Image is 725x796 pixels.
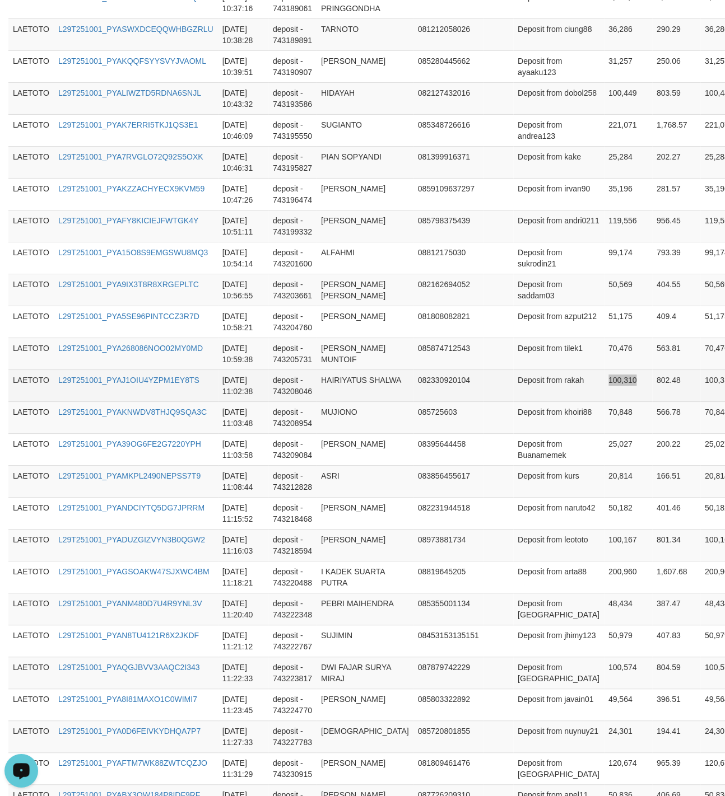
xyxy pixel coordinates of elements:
td: LAETOTO [8,18,54,50]
td: 119,556 [604,209,652,241]
td: 1,768.57 [652,114,700,146]
td: 801.34 [652,528,700,560]
td: deposit - 743209084 [268,433,317,465]
td: deposit - 743222767 [268,624,317,656]
td: Deposit from andri0211 [513,209,604,241]
td: deposit - 743196474 [268,177,317,209]
td: Deposit from azput212 [513,305,604,337]
td: deposit - 743204760 [268,305,317,337]
td: [PERSON_NAME] [PERSON_NAME] [317,273,413,305]
td: Deposit from ayaaku123 [513,50,604,82]
td: [PERSON_NAME] [317,433,413,465]
td: 387.47 [652,592,700,624]
td: 0859109637297 [413,177,483,209]
td: 793.39 [652,241,700,273]
td: LAETOTO [8,433,54,465]
td: HAIRIYATUS SHALWA [317,369,413,401]
a: L29T251001_PYA8I81MAXO1C0WIMI7 [58,694,197,703]
td: 08819645205 [413,560,483,592]
button: Open LiveChat chat widget [4,4,38,38]
td: deposit - 743227783 [268,720,317,752]
a: L29T251001_PYAMKPL2490NEPSS7T9 [58,471,201,480]
td: LAETOTO [8,177,54,209]
td: LAETOTO [8,146,54,177]
td: I KADEK SUARTA PUTRA [317,560,413,592]
td: DWI FAJAR SURYA MIRAJ [317,656,413,688]
td: 085725603 [413,401,483,433]
td: [PERSON_NAME] [317,209,413,241]
td: LAETOTO [8,497,54,528]
td: 100,574 [604,656,652,688]
td: 25,027 [604,433,652,465]
td: [DATE] 10:47:26 [218,177,268,209]
td: Deposit from [GEOGRAPHIC_DATA] [513,752,604,784]
td: 166.51 [652,465,700,497]
a: L29T251001_PYANDCIYTQ5DG7JPRRM [58,503,205,512]
td: 081399916371 [413,146,483,177]
td: 401.46 [652,497,700,528]
a: L29T251001_PYAQGJBVV3AAQC2I343 [58,662,200,671]
td: Deposit from leototo [513,528,604,560]
td: [DATE] 10:43:32 [218,82,268,114]
td: 081212058026 [413,18,483,50]
a: L29T251001_PYALIWZTD5RDNA6SNJL [58,88,201,97]
td: deposit - 743218594 [268,528,317,560]
td: 1,607.68 [652,560,700,592]
td: 409.4 [652,305,700,337]
a: L29T251001_PYA268086NOO02MY0MD [58,343,203,352]
td: [DATE] 11:15:52 [218,497,268,528]
td: 281.57 [652,177,700,209]
td: 082231944518 [413,497,483,528]
td: [DATE] 10:54:14 [218,241,268,273]
td: [DATE] 11:03:58 [218,433,268,465]
td: 202.27 [652,146,700,177]
td: TARNOTO [317,18,413,50]
td: 24,301 [604,720,652,752]
td: 120,674 [604,752,652,784]
td: 290.29 [652,18,700,50]
td: Deposit from andrea123 [513,114,604,146]
td: 082162694052 [413,273,483,305]
a: L29T251001_PYA39OG6FE2G7220YPH [58,439,201,448]
td: LAETOTO [8,592,54,624]
a: L29T251001_PYAN8TU4121R6X2JKDF [58,630,199,639]
td: [DATE] 10:51:11 [218,209,268,241]
td: deposit - 743230915 [268,752,317,784]
td: 08395644458 [413,433,483,465]
td: 25,284 [604,146,652,177]
a: L29T251001_PYADUZGIZVYN3B0QGW2 [58,535,205,544]
td: LAETOTO [8,528,54,560]
td: 194.41 [652,720,700,752]
td: 081808082821 [413,305,483,337]
td: 085874712543 [413,337,483,369]
td: [DATE] 11:22:33 [218,656,268,688]
td: deposit - 743222348 [268,592,317,624]
td: LAETOTO [8,688,54,720]
td: [DATE] 11:18:21 [218,560,268,592]
td: LAETOTO [8,656,54,688]
td: [PERSON_NAME] [317,752,413,784]
td: deposit - 743193586 [268,82,317,114]
td: 31,257 [604,50,652,82]
td: 956.45 [652,209,700,241]
a: L29T251001_PYAJ1OIU4YZPM1EY8TS [58,375,199,384]
a: L29T251001_PYA5SE96PINTCCZ3R7D [58,311,199,320]
a: L29T251001_PYAGSOAKW47SJXWC4BM [58,566,210,575]
td: [DATE] 10:58:21 [218,305,268,337]
td: Deposit from nuynuy21 [513,720,604,752]
td: Deposit from saddam03 [513,273,604,305]
td: ASRI [317,465,413,497]
td: LAETOTO [8,209,54,241]
td: [PERSON_NAME] [317,688,413,720]
td: 100,449 [604,82,652,114]
a: L29T251001_PYAKZZACHYECX9KVM59 [58,184,205,193]
td: LAETOTO [8,560,54,592]
td: 70,476 [604,337,652,369]
td: LAETOTO [8,401,54,433]
a: L29T251001_PYAFY8KICIEJFWTGK4Y [58,216,198,224]
td: 085280445662 [413,50,483,82]
td: [PERSON_NAME] [317,497,413,528]
td: 70,848 [604,401,652,433]
td: [PERSON_NAME] [317,305,413,337]
td: LAETOTO [8,369,54,401]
